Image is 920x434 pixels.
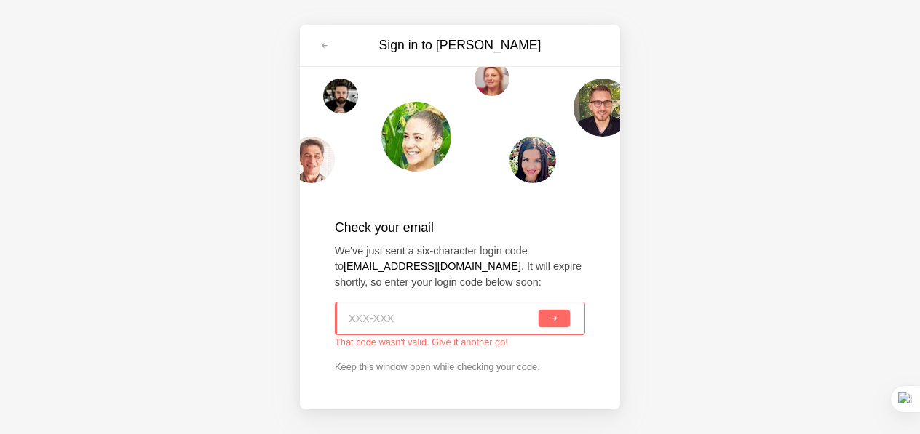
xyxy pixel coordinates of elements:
[344,260,521,272] strong: [EMAIL_ADDRESS][DOMAIN_NAME]
[335,360,585,374] p: Keep this window open while checking your code.
[335,218,585,237] h2: Check your email
[335,244,585,291] p: We've just sent a six-character login code to . It will expire shortly, so enter your login code ...
[338,36,582,55] h3: Sign in to [PERSON_NAME]
[349,302,536,334] input: XXX-XXX
[335,337,585,348] div: That code wasn't valid. Give it another go!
